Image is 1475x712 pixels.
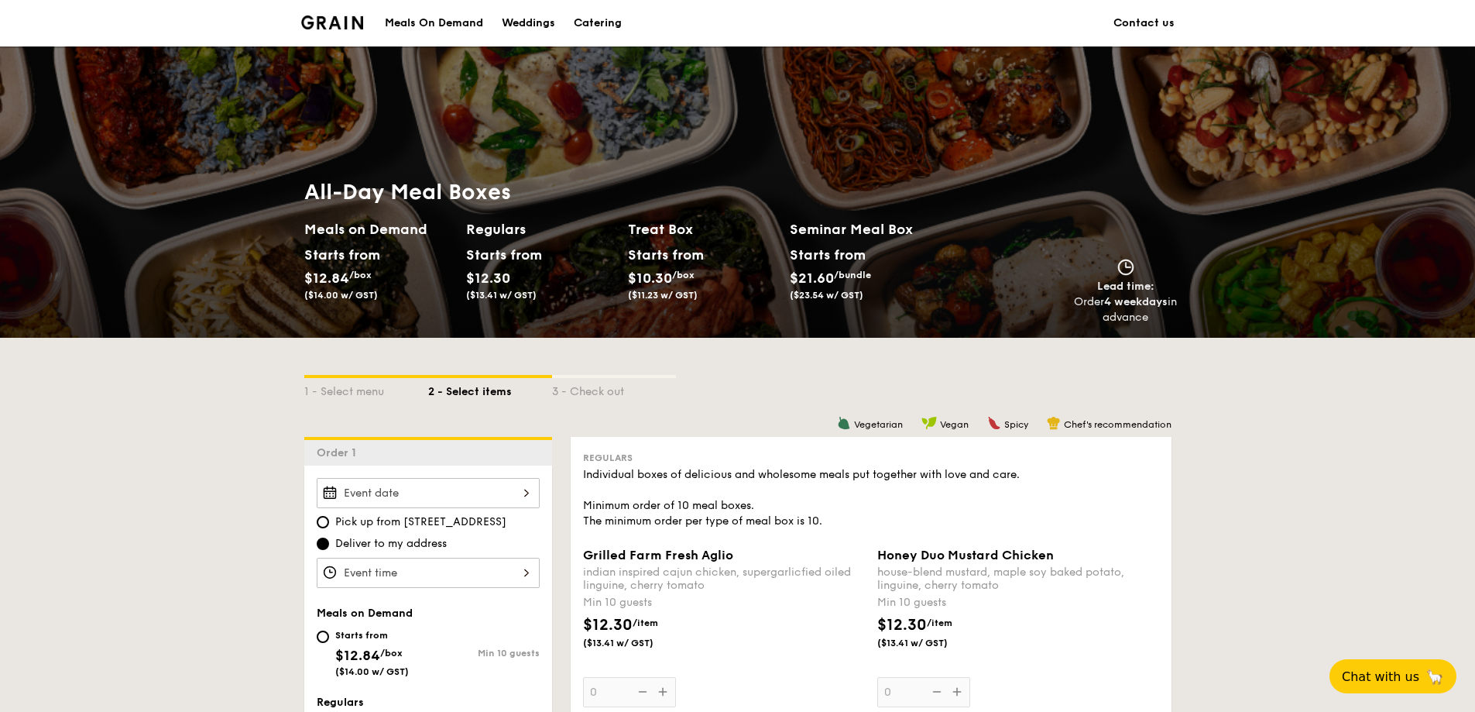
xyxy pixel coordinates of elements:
[317,446,362,459] span: Order 1
[877,566,1159,592] div: house-blend mustard, maple soy baked potato, linguine, cherry tomato
[790,243,865,267] div: Starts from
[583,616,633,635] span: $12.30
[877,548,1054,562] span: Honey Duo Mustard Chicken
[304,378,428,400] div: 1 - Select menu
[304,218,454,240] h2: Meals on Demand
[583,548,733,562] span: Grilled Farm Fresh Aglio
[790,218,952,240] h2: Seminar Meal Box
[790,270,834,287] span: $21.60
[1329,659,1456,693] button: Chat with us🦙
[628,243,697,267] div: Starts from
[466,270,510,287] span: $12.30
[317,631,329,643] input: Starts from$12.84/box($14.00 w/ GST)Min 10 guests
[301,15,364,29] a: Logotype
[672,270,695,280] span: /box
[304,243,373,267] div: Starts from
[628,290,698,301] span: ($11.23 w/ GST)
[1074,294,1178,325] div: Order in advance
[466,243,535,267] div: Starts from
[790,290,863,301] span: ($23.54 w/ GST)
[335,647,380,664] span: $12.84
[335,666,409,677] span: ($14.00 w/ GST)
[304,270,349,287] span: $12.84
[628,218,777,240] h2: Treat Box
[552,378,676,400] div: 3 - Check out
[837,416,851,430] img: icon-vegetarian.fe4039eb.svg
[317,696,364,709] span: Regulars
[1064,419,1171,430] span: Chef's recommendation
[304,290,378,301] span: ($14.00 w/ GST)
[335,629,409,641] div: Starts from
[1097,280,1154,293] span: Lead time:
[1114,259,1137,276] img: icon-clock.2db775ea.svg
[466,218,616,240] h2: Regulars
[940,419,969,430] span: Vegan
[317,516,329,528] input: Pick up from [STREET_ADDRESS]
[877,616,927,635] span: $12.30
[583,637,688,649] span: ($13.41 w/ GST)
[428,378,552,400] div: 2 - Select items
[583,595,865,611] div: Min 10 guests
[921,416,937,430] img: icon-vegan.f8ff3823.svg
[335,536,447,552] span: Deliver to my address
[317,558,540,588] input: Event time
[1342,669,1419,684] span: Chat with us
[317,478,540,508] input: Event date
[428,648,540,659] div: Min 10 guests
[304,178,952,206] h1: All-Day Meal Boxes
[317,538,329,550] input: Deliver to my address
[380,648,403,659] span: /box
[1425,668,1444,686] span: 🦙
[583,452,633,463] span: Regulars
[1104,295,1168,308] strong: 4 weekdays
[834,270,871,280] span: /bundle
[335,514,506,530] span: Pick up from [STREET_ADDRESS]
[877,637,983,649] span: ($13.41 w/ GST)
[927,617,952,628] span: /item
[1047,416,1061,430] img: icon-chef-hat.a58ddaea.svg
[1004,419,1028,430] span: Spicy
[583,467,1159,529] div: Individual boxes of delicious and wholesome meals put together with love and care. Minimum order ...
[987,416,1001,430] img: icon-spicy.37a8142b.svg
[877,595,1159,611] div: Min 10 guests
[349,270,372,280] span: /box
[628,270,672,287] span: $10.30
[466,290,537,301] span: ($13.41 w/ GST)
[854,419,903,430] span: Vegetarian
[633,617,658,628] span: /item
[583,566,865,592] div: indian inspired cajun chicken, supergarlicfied oiled linguine, cherry tomato
[301,15,364,29] img: Grain
[317,607,413,620] span: Meals on Demand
